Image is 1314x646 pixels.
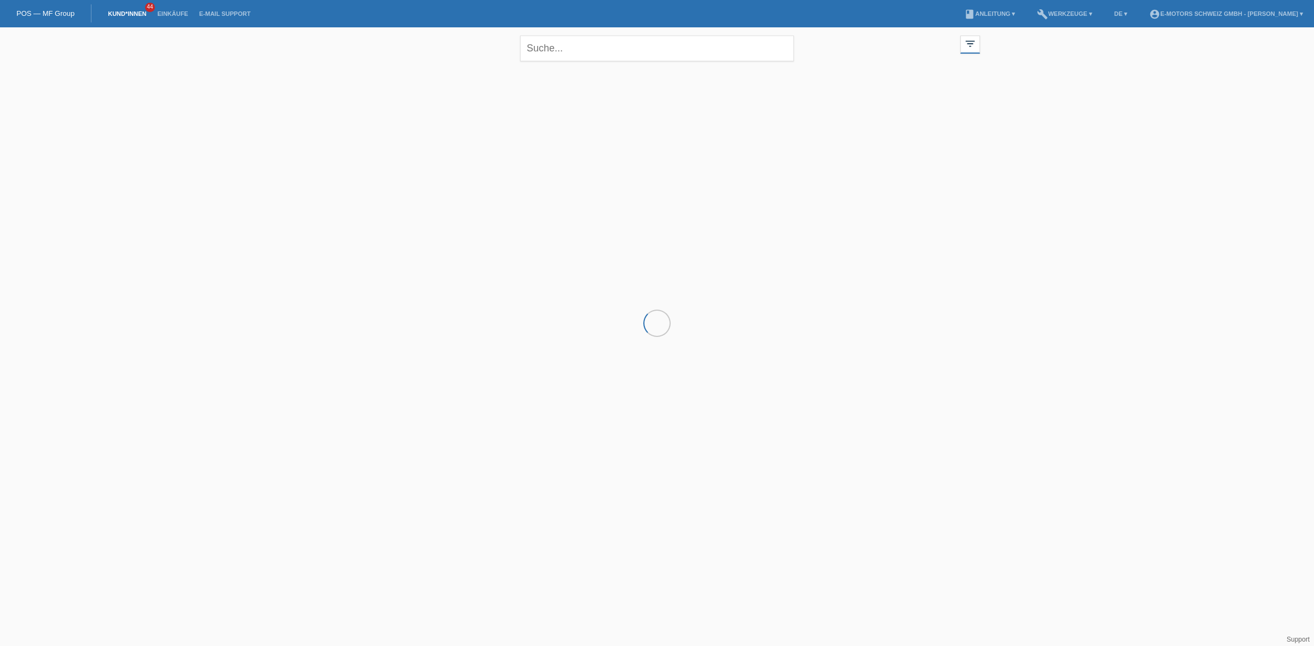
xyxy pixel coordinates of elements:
[964,38,976,50] i: filter_list
[964,9,975,20] i: book
[1109,10,1133,17] a: DE ▾
[16,9,74,18] a: POS — MF Group
[1149,9,1160,20] i: account_circle
[959,10,1021,17] a: bookAnleitung ▾
[1287,636,1310,643] a: Support
[520,36,794,61] input: Suche...
[152,10,193,17] a: Einkäufe
[1031,10,1098,17] a: buildWerkzeuge ▾
[145,3,155,12] span: 44
[1037,9,1048,20] i: build
[1144,10,1309,17] a: account_circleE-Motors Schweiz GmbH - [PERSON_NAME] ▾
[102,10,152,17] a: Kund*innen
[194,10,256,17] a: E-Mail Support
